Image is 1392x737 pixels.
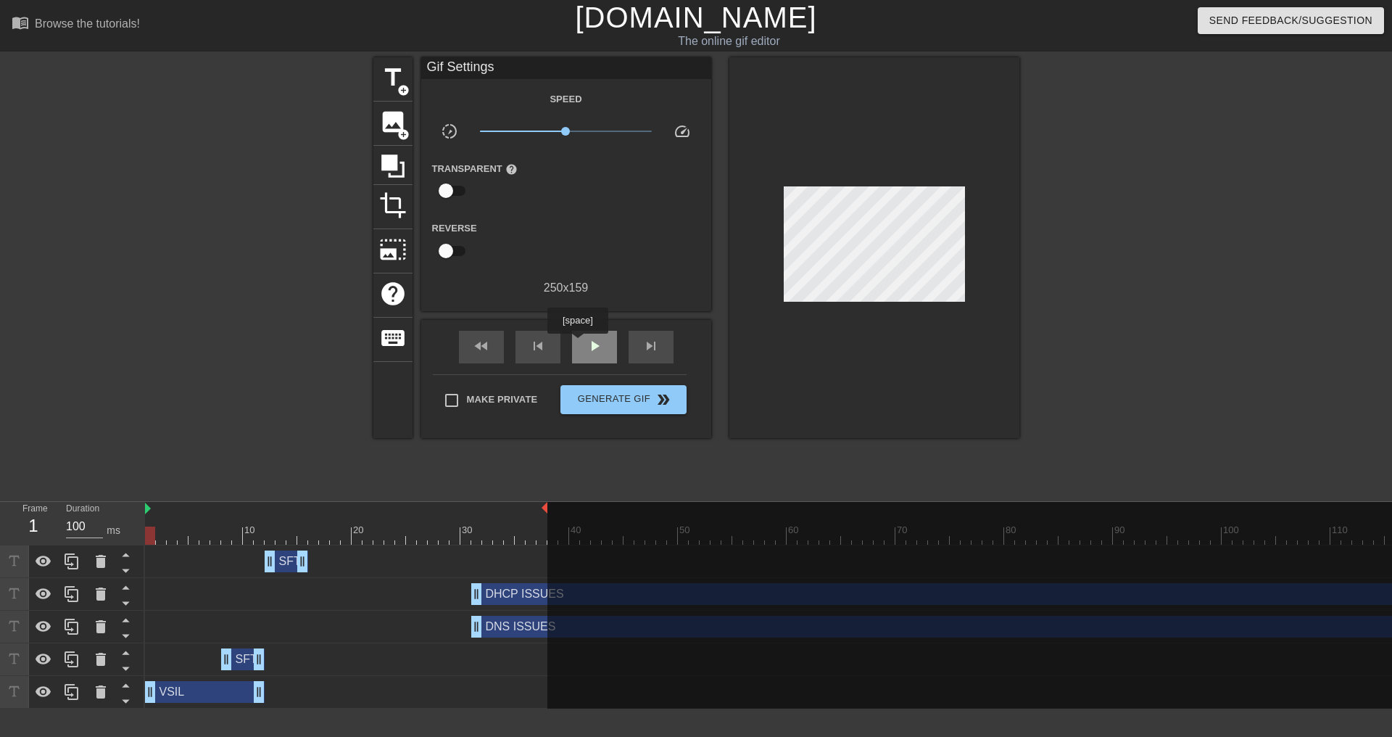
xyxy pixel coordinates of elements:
[441,123,458,140] span: slow_motion_video
[66,505,99,514] label: Duration
[35,17,140,30] div: Browse the tutorials!
[379,64,407,91] span: title
[462,523,475,538] div: 30
[12,14,140,36] a: Browse the tutorials!
[575,1,816,33] a: [DOMAIN_NAME]
[473,337,490,355] span: fast_rewind
[642,337,660,355] span: skip_next
[566,391,680,408] span: Generate Gif
[12,502,55,544] div: Frame
[1209,12,1372,30] span: Send Feedback/Suggestion
[421,57,711,79] div: Gif Settings
[542,502,547,514] img: bound-end.png
[379,192,407,219] span: crop
[1198,7,1384,34] button: Send Feedback/Suggestion
[550,92,581,107] label: Speed
[12,14,29,31] span: menu_book
[379,108,407,136] span: image
[432,221,477,236] label: Reverse
[432,162,518,176] label: Transparent
[397,128,410,141] span: add_circle
[469,619,484,634] span: drag_handle
[421,279,711,297] div: 250 x 159
[295,554,310,569] span: drag_handle
[586,337,603,355] span: play_arrow
[219,652,233,667] span: drag_handle
[529,337,547,355] span: skip_previous
[379,324,407,352] span: keyboard
[379,280,407,308] span: help
[22,513,44,539] div: 1
[471,33,987,50] div: The online gif editor
[353,523,366,538] div: 20
[560,385,686,414] button: Generate Gif
[244,523,257,538] div: 10
[674,123,691,140] span: speed
[252,685,266,699] span: drag_handle
[397,84,410,96] span: add_circle
[467,392,538,407] span: Make Private
[143,685,157,699] span: drag_handle
[469,587,484,601] span: drag_handle
[505,163,518,176] span: help
[252,652,266,667] span: drag_handle
[655,391,672,408] span: double_arrow
[107,523,120,538] div: ms
[262,554,277,569] span: drag_handle
[379,236,407,263] span: photo_size_select_large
